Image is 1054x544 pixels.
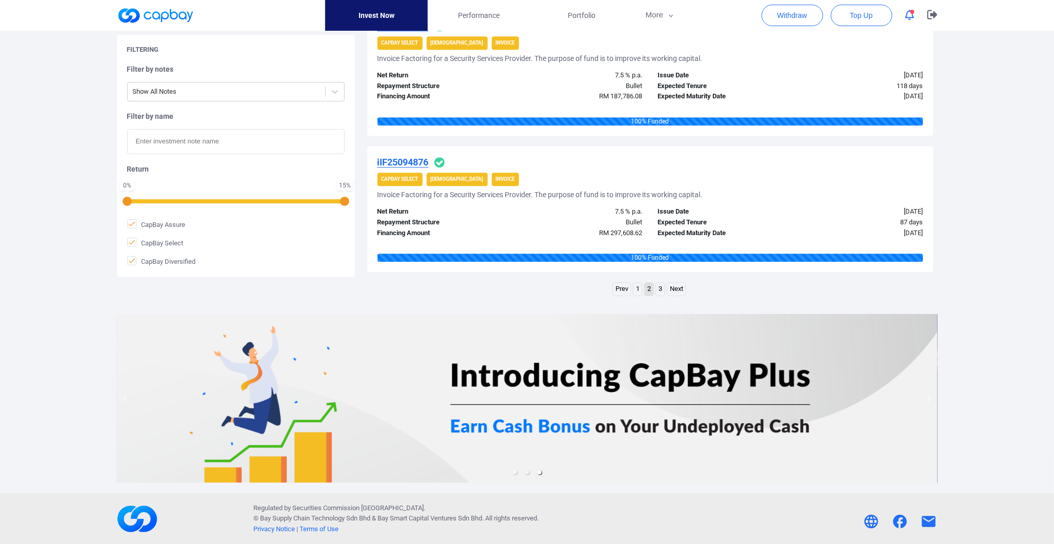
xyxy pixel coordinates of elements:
h5: Filtering [127,45,159,54]
div: Financing Amount [370,228,510,239]
div: [DATE] [790,228,931,239]
div: Expected Tenure [650,81,791,92]
div: Expected Maturity Date [650,228,791,239]
strong: [DEMOGRAPHIC_DATA] [431,40,484,46]
div: 7.5 % p.a. [510,70,650,81]
button: Withdraw [762,5,823,26]
h5: Invoice Factoring for a Security Services Provider. The purpose of fund is to improve its working... [377,190,703,199]
div: 15 % [339,182,351,189]
a: Next page [667,283,686,296]
strong: Invoice [496,40,515,46]
strong: [DEMOGRAPHIC_DATA] [431,176,484,182]
h5: Return [127,164,345,174]
div: Bullet [510,217,650,228]
strong: Invoice [496,176,515,182]
div: 0 % [122,182,132,189]
strong: CapBay Select [382,176,419,182]
button: previous slide / item [117,314,131,483]
div: [DATE] [790,206,931,217]
div: 100 % Funded [377,117,923,125]
a: Page 3 [656,283,665,296]
span: CapBay Select [127,238,184,248]
a: Page 2 is your current page [645,283,653,296]
a: Page 1 [633,283,642,296]
div: Bullet [510,81,650,92]
strong: CapBay Select [382,40,419,46]
span: Portfolio [568,10,595,21]
span: Bay Smart Capital Ventures Sdn Bhd [377,514,482,522]
h5: Invoice Factoring for a Security Services Provider. The purpose of fund is to improve its working... [377,54,703,63]
button: Top Up [831,5,892,26]
input: Enter investment note name [127,129,345,154]
div: Net Return [370,70,510,81]
li: slide item 1 [513,470,517,474]
div: Net Return [370,206,510,217]
span: CapBay Diversified [127,256,196,266]
a: Terms of Use [300,525,339,533]
div: Issue Date [650,206,791,217]
span: RM 297,608.62 [600,229,643,237]
h5: Filter by notes [127,65,345,74]
div: Financing Amount [370,91,510,102]
div: [DATE] [790,70,931,81]
div: Expected Maturity Date [650,91,791,102]
div: 100 % Funded [377,254,923,262]
span: RM 187,786.08 [600,92,643,100]
h5: Filter by name [127,112,345,121]
span: Performance [458,10,500,21]
u: iIF25094876 [377,157,429,168]
button: next slide / item [923,314,938,483]
span: Top Up [850,10,872,20]
p: Regulated by Securities Commission [GEOGRAPHIC_DATA]. © Bay Supply Chain Technology Sdn Bhd & . A... [253,503,539,535]
div: Repayment Structure [370,81,510,92]
span: CapBay Assure [127,219,186,229]
div: 118 days [790,81,931,92]
img: footerLogo [117,498,158,539]
div: [DATE] [790,91,931,102]
div: Expected Tenure [650,217,791,228]
div: 87 days [790,217,931,228]
a: Previous page [613,283,631,296]
div: Issue Date [650,70,791,81]
a: Privacy Notice [253,525,295,533]
li: slide item 3 [538,470,542,474]
li: slide item 2 [525,470,529,474]
div: 7.5 % p.a. [510,206,650,217]
div: Repayment Structure [370,217,510,228]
